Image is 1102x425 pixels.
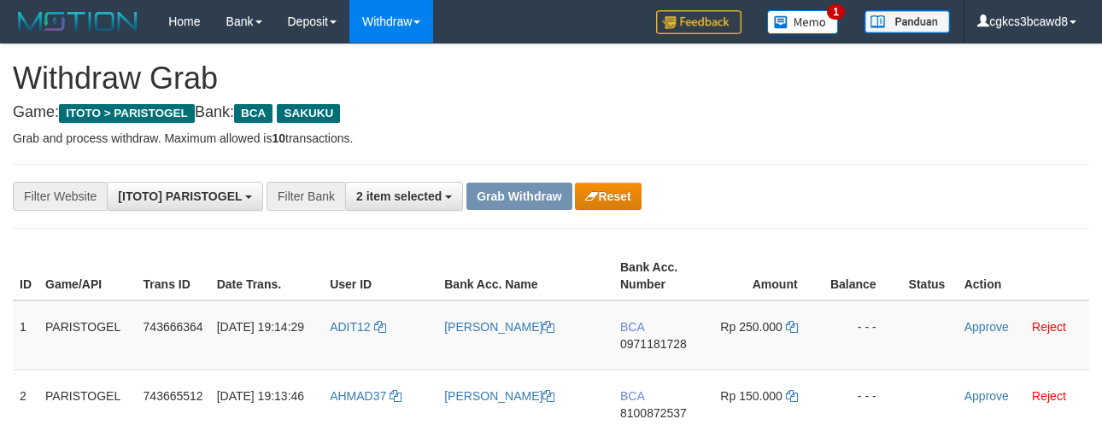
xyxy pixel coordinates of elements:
[620,337,687,351] span: Copy 0971181728 to clipboard
[824,252,902,300] th: Balance
[13,300,38,370] td: 1
[575,183,641,210] button: Reset
[13,9,143,34] img: MOTION_logo.png
[827,4,845,20] span: 1
[144,320,203,334] span: 743666364
[1032,389,1066,403] a: Reject
[1032,320,1066,334] a: Reject
[767,10,839,34] img: Button%20Memo.svg
[824,300,902,370] td: - - -
[444,389,554,403] a: [PERSON_NAME]
[330,320,370,334] span: ADIT12
[59,104,195,123] span: ITOTO > PARISTOGEL
[620,389,644,403] span: BCA
[272,131,285,145] strong: 10
[330,389,386,403] span: AHMAD37
[330,389,402,403] a: AHMAD37
[13,61,1089,96] h1: Withdraw Grab
[118,189,242,203] span: [ITOTO] PARISTOGEL
[144,389,203,403] span: 743665512
[466,183,572,210] button: Grab Withdraw
[958,252,1089,300] th: Action
[613,252,710,300] th: Bank Acc. Number
[720,320,782,334] span: Rp 250.000
[710,252,823,300] th: Amount
[234,104,273,123] span: BCA
[330,320,385,334] a: ADIT12
[902,252,958,300] th: Status
[964,389,1009,403] a: Approve
[217,320,304,334] span: [DATE] 19:14:29
[210,252,324,300] th: Date Trans.
[217,389,304,403] span: [DATE] 19:13:46
[267,182,345,211] div: Filter Bank
[865,10,950,33] img: panduan.png
[786,320,798,334] a: Copy 250000 to clipboard
[720,389,782,403] span: Rp 150.000
[437,252,613,300] th: Bank Acc. Name
[13,182,107,211] div: Filter Website
[13,104,1089,121] h4: Game: Bank:
[38,300,137,370] td: PARISTOGEL
[444,320,554,334] a: [PERSON_NAME]
[620,406,687,420] span: Copy 8100872537 to clipboard
[38,252,137,300] th: Game/API
[356,189,442,203] span: 2 item selected
[107,182,263,211] button: [ITOTO] PARISTOGEL
[13,252,38,300] th: ID
[277,104,340,123] span: SAKUKU
[964,320,1009,334] a: Approve
[13,130,1089,147] p: Grab and process withdraw. Maximum allowed is transactions.
[137,252,210,300] th: Trans ID
[656,10,742,34] img: Feedback.jpg
[345,182,463,211] button: 2 item selected
[786,389,798,403] a: Copy 150000 to clipboard
[323,252,437,300] th: User ID
[620,320,644,334] span: BCA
